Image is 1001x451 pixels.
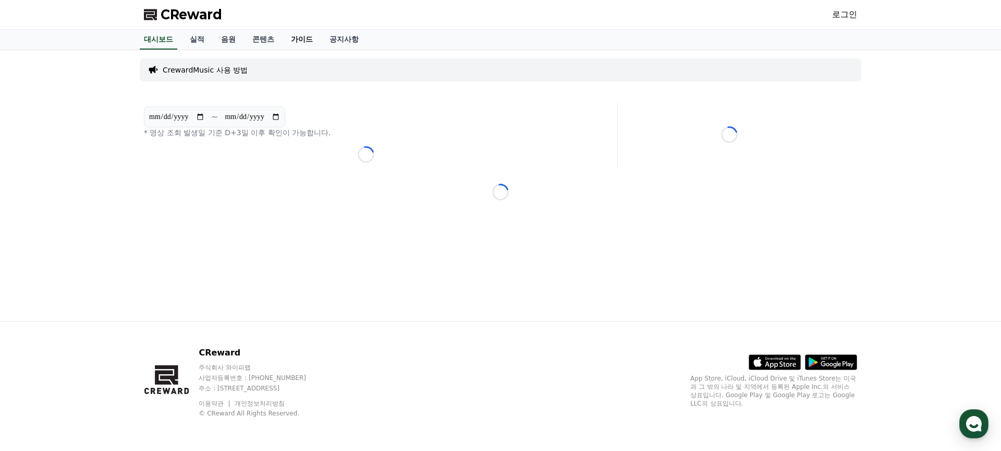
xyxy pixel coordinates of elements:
[199,374,326,382] p: 사업자등록번호 : [PHONE_NUMBER]
[95,347,108,355] span: 대화
[199,409,326,418] p: © CReward All Rights Reserved.
[181,30,213,50] a: 실적
[211,111,218,123] p: ~
[244,30,283,50] a: 콘텐츠
[144,127,588,138] p: * 영상 조회 발생일 기준 D+3일 이후 확인이 가능합니다.
[3,331,69,357] a: 홈
[199,363,326,372] p: 주식회사 와이피랩
[163,65,248,75] a: CrewardMusic 사용 방법
[161,347,174,355] span: 설정
[832,8,857,21] a: 로그인
[69,331,135,357] a: 대화
[135,331,200,357] a: 설정
[235,400,285,407] a: 개인정보처리방침
[283,30,321,50] a: 가이드
[199,384,326,393] p: 주소 : [STREET_ADDRESS]
[199,347,326,359] p: CReward
[144,6,222,23] a: CReward
[33,347,39,355] span: 홈
[199,400,231,407] a: 이용약관
[161,6,222,23] span: CReward
[213,30,244,50] a: 음원
[321,30,367,50] a: 공지사항
[690,374,857,408] p: App Store, iCloud, iCloud Drive 및 iTunes Store는 미국과 그 밖의 나라 및 지역에서 등록된 Apple Inc.의 서비스 상표입니다. Goo...
[140,30,177,50] a: 대시보드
